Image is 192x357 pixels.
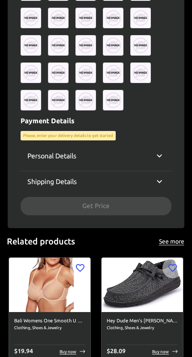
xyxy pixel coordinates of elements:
img: uc [48,35,69,56]
p: Buy now [152,348,169,355]
span: $ 28.09 [107,348,126,354]
img: uc [48,8,69,28]
span: Clothing, Shoes & Jewelry [14,324,85,331]
img: uc [21,8,41,28]
h6: Hey Dude Men's [PERSON_NAME] | Men’s Shoes | Men's Lace Up Loafers | Comfortable &amp; Light-Weight [107,317,178,325]
img: uc [103,62,123,83]
p: Shipping Details [27,176,77,187]
p: Personal Details [27,151,76,161]
button: See more [158,236,185,247]
span: Clothing, Shoes & Jewelry [107,324,178,331]
img: uc [103,8,123,28]
img: uc [21,90,41,110]
img: uc [21,62,41,83]
img: uc [48,62,69,83]
img: Hey Dude Men's Wally Stretch | Men’s Shoes | Men's Lace Up Loafers | Comfortable &amp; Light-Weig... [102,258,183,312]
img: uc [130,62,151,83]
h6: Bali Womens One Smooth U Ultra Light, Underwire T-Shirt Bra, Convertible Straps [14,317,85,325]
img: uc [75,90,96,110]
img: uc [130,8,151,28]
img: uc [103,35,123,56]
p: Payment Details [21,116,171,126]
img: uc [103,90,123,110]
div: Shipping Details [21,171,171,192]
p: Please, enter your delivery details to get started [23,133,113,139]
img: uc [75,62,96,83]
img: uc [75,8,96,28]
h5: Related products [7,236,75,247]
img: Bali Womens One Smooth U Ultra Light, Underwire T-Shirt Bra, Convertible Straps image [9,258,90,312]
div: Personal Details [21,146,171,166]
img: uc [130,35,151,56]
span: $ 19.94 [14,348,33,354]
img: uc [48,90,69,110]
img: uc [75,35,96,56]
img: uc [21,35,41,56]
p: Buy now [60,348,76,355]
